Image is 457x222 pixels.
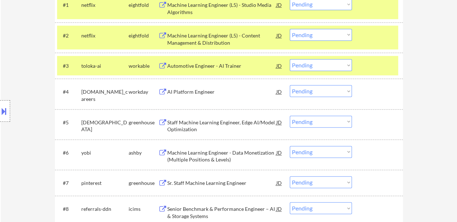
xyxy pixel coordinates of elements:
[276,146,283,159] div: JD
[81,179,129,187] div: pinterest
[276,29,283,42] div: JD
[167,88,276,96] div: AI Platform Engineer
[276,176,283,189] div: JD
[276,116,283,129] div: JD
[167,149,276,163] div: Machine Learning Engineer - Data Monetization (Multiple Positions & Levels)
[167,32,276,46] div: Machine Learning Engineer (L5) - Content Management & Distribution
[63,179,76,187] div: #7
[81,1,129,9] div: netflix
[63,205,76,213] div: #8
[167,119,276,133] div: Staff Machine Learning Engineer, Edge AI/Model Optimization
[167,62,276,70] div: Automotive Engineer - AI Trainer
[129,205,158,213] div: icims
[129,119,158,126] div: greenhouse
[167,205,276,219] div: Senior Benchmark & Performance Engineer – AI & Storage Systems
[129,32,158,39] div: eightfold
[81,205,129,213] div: referrals-ddn
[129,1,158,9] div: eightfold
[167,1,276,15] div: Machine Learning Engineer (L5) - Studio Media Algorithms
[276,202,283,215] div: JD
[129,179,158,187] div: greenhouse
[129,149,158,156] div: ashby
[129,88,158,96] div: workday
[129,62,158,70] div: workable
[63,1,76,9] div: #1
[276,59,283,72] div: JD
[81,32,129,39] div: netflix
[167,179,276,187] div: Sr. Staff Machine Learning Engineer
[63,32,76,39] div: #2
[276,85,283,98] div: JD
